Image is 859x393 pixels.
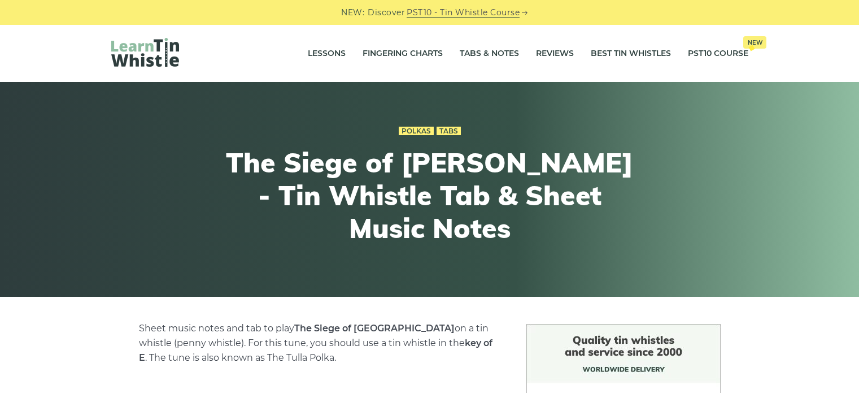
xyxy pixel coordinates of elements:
p: Sheet music notes and tab to play on a tin whistle (penny whistle). For this tune, you should use... [139,321,499,365]
a: Best Tin Whistles [591,40,671,68]
a: Reviews [536,40,574,68]
a: Fingering Charts [363,40,443,68]
span: New [743,36,766,49]
a: Lessons [308,40,346,68]
a: Tabs [437,127,461,136]
a: PST10 CourseNew [688,40,748,68]
a: Tabs & Notes [460,40,519,68]
h1: The Siege of [PERSON_NAME] - Tin Whistle Tab & Sheet Music Notes [222,146,638,244]
strong: The Siege of [GEOGRAPHIC_DATA] [294,323,455,334]
img: LearnTinWhistle.com [111,38,179,67]
a: Polkas [399,127,434,136]
strong: key of E [139,338,492,363]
